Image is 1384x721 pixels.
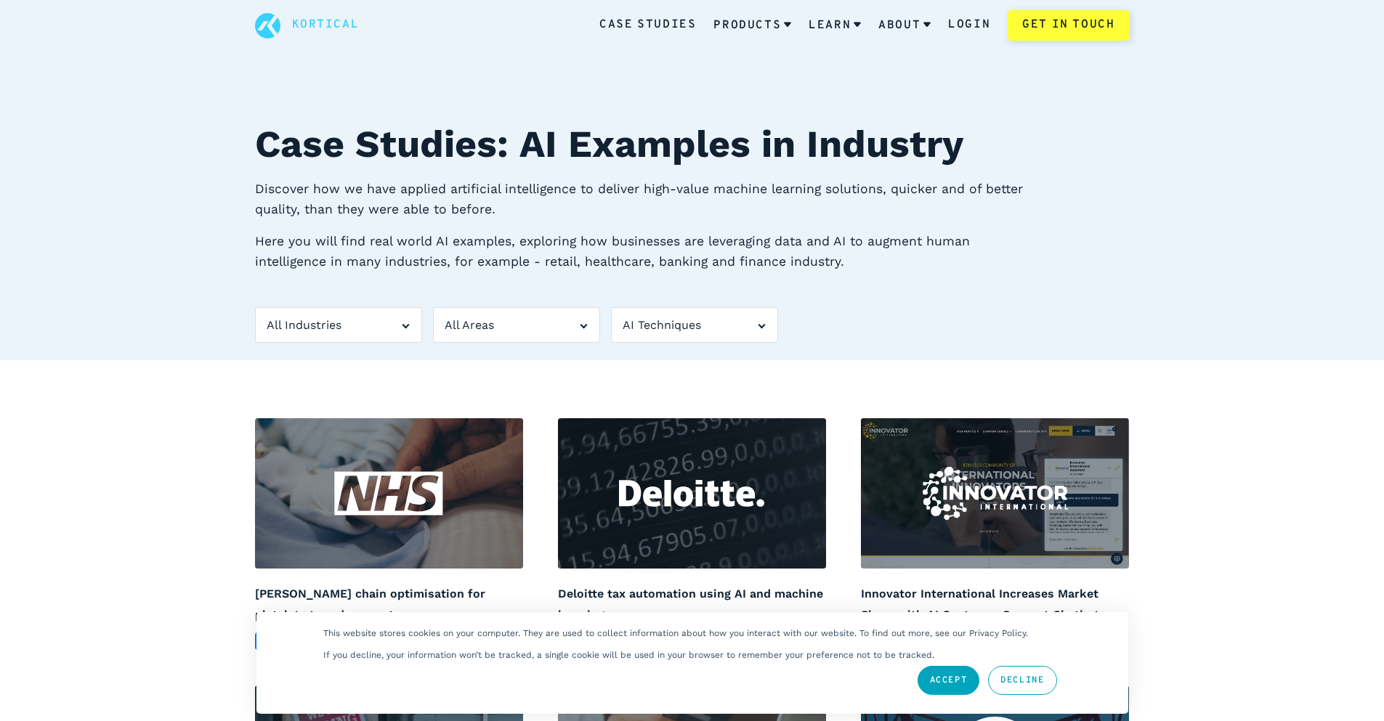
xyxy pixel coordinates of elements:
[619,480,764,508] img: Deloitte client logo
[255,231,1043,272] p: Here you will find real world AI examples, exploring how businesses are leveraging data and AI to...
[1008,10,1129,41] a: Get in touch
[255,587,485,622] a: [PERSON_NAME] chain optimisation for platelets to reduce costs
[323,628,1028,638] p: This website stores cookies on your computer. They are used to collect information about how you ...
[255,179,1043,219] p: Discover how we have applied artificial intelligence to deliver high-value machine learning solut...
[323,650,934,660] p: If you decline, your information won’t be tracked, a single cookie will be used in your browser t...
[948,16,990,35] a: Login
[255,116,1130,173] h1: Case Studies: AI Examples in Industry
[861,418,1129,569] a: Innovator International client logo
[809,7,861,44] a: Learn
[558,418,826,569] a: Deloitte client logo
[255,307,422,343] div: All Industries
[558,587,823,622] a: Deloitte tax automation using AI and machine learning
[861,587,1099,622] a: Innovator International Increases Market Share with AI Customer Support Chatbot
[334,464,443,523] img: NHS client logo
[255,418,523,569] a: NHS client logo
[611,307,778,343] div: AI Techniques
[713,7,791,44] a: Products
[918,666,980,695] a: Accept
[878,7,931,44] a: About
[599,16,696,35] a: Case Studies
[292,16,360,35] a: Kortical
[433,307,600,343] div: All Areas
[988,666,1056,695] a: Decline
[923,467,1068,520] img: Innovator International client logo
